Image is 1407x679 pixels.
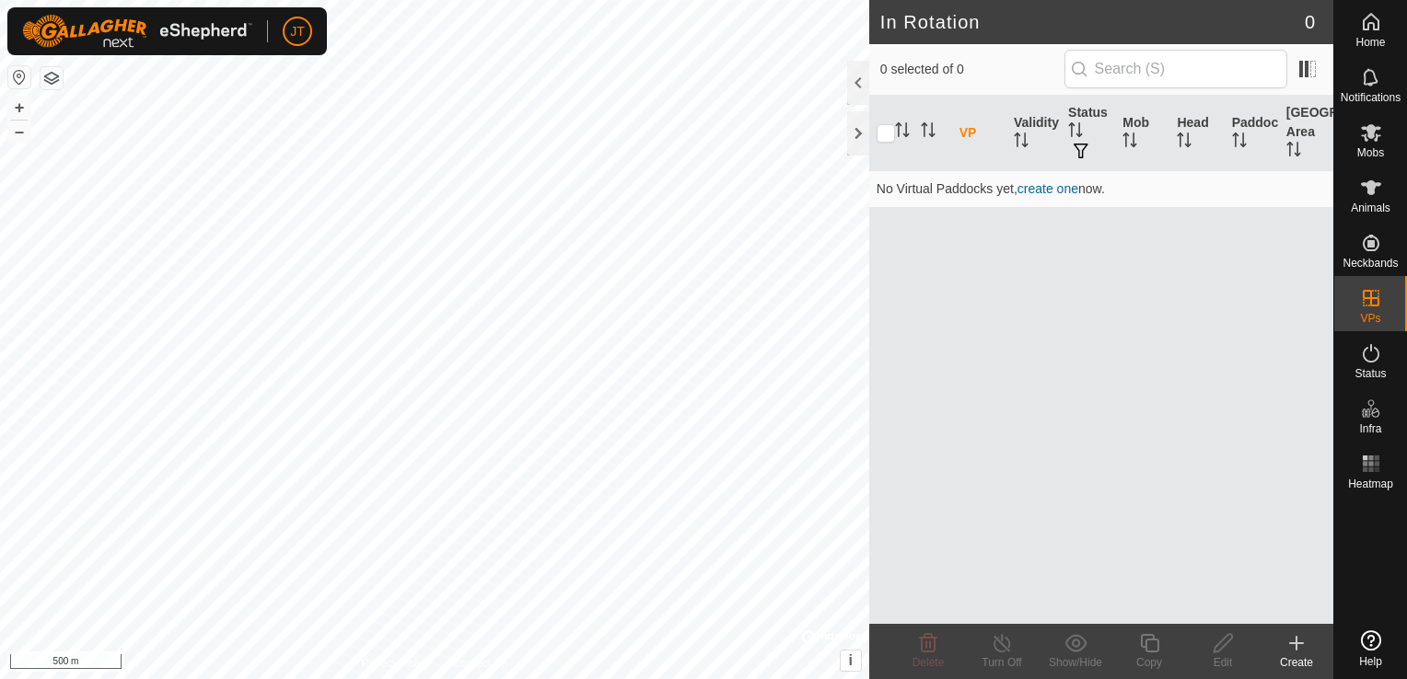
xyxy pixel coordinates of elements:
p-sorticon: Activate to sort [1122,135,1137,150]
button: Reset Map [8,66,30,88]
span: 0 selected of 0 [880,60,1064,79]
p-sorticon: Activate to sort [1177,135,1192,150]
p-sorticon: Activate to sort [1068,125,1083,140]
td: No Virtual Paddocks yet, now. [869,170,1333,207]
th: Mob [1115,96,1169,171]
th: [GEOGRAPHIC_DATA] Area [1279,96,1333,171]
button: – [8,121,30,143]
span: Home [1355,37,1385,48]
input: Search (S) [1064,50,1287,88]
a: Help [1334,623,1407,674]
div: Show/Hide [1039,654,1112,671]
span: Animals [1351,202,1390,213]
span: Infra [1359,423,1381,434]
p-sorticon: Activate to sort [1286,144,1301,159]
span: 0 [1305,8,1315,36]
a: Contact Us [453,655,507,672]
a: create one [1017,181,1078,196]
span: Neckbands [1343,258,1398,269]
th: Validity [1006,96,1061,171]
div: Create [1260,654,1333,671]
button: Map Layers [41,67,63,89]
p-sorticon: Activate to sort [921,125,936,140]
span: Delete [913,656,945,669]
th: VP [952,96,1006,171]
div: Edit [1186,654,1260,671]
span: Notifications [1341,92,1401,103]
div: Turn Off [965,654,1039,671]
div: Copy [1112,654,1186,671]
img: Gallagher Logo [22,15,252,48]
th: Head [1169,96,1224,171]
span: VPs [1360,313,1380,324]
p-sorticon: Activate to sort [895,125,910,140]
span: Status [1355,368,1386,379]
span: Mobs [1357,147,1384,158]
a: Privacy Policy [362,655,431,672]
th: Status [1061,96,1115,171]
h2: In Rotation [880,11,1305,33]
span: JT [290,22,305,41]
button: i [841,650,861,671]
span: i [849,652,853,668]
span: Help [1359,656,1382,667]
p-sorticon: Activate to sort [1014,135,1029,150]
button: + [8,97,30,119]
p-sorticon: Activate to sort [1232,135,1247,150]
th: Paddock [1225,96,1279,171]
span: Heatmap [1348,478,1393,489]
